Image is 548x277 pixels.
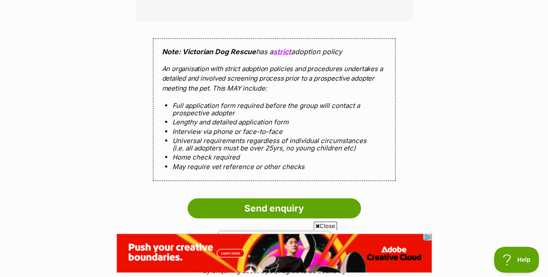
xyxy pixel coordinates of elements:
li: Lengthy and detailed application form [172,118,376,125]
input: Send enquiry [188,198,361,218]
strong: Note: Victorian Dog Rescue [162,47,256,55]
li: Interview via phone or face-to-face [172,127,376,135]
span: Close [314,222,337,230]
li: May require vet reference or other checks [172,163,376,170]
iframe: Help Scout Beacon - Open [494,247,539,273]
li: Full application form required before the group will contact a prospective adopter [172,101,376,117]
li: Universal requirements regardless of individual circumstances (i.e. all adopters must be over 25y... [172,137,376,152]
a: strict [273,47,291,55]
li: Home check required [172,153,376,160]
div: has a adoption policy [153,38,396,181]
iframe: Advertisement [117,234,432,273]
p: An organisation with strict adoption policies and procedures undertakes a detailed and involved s... [162,64,386,93]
